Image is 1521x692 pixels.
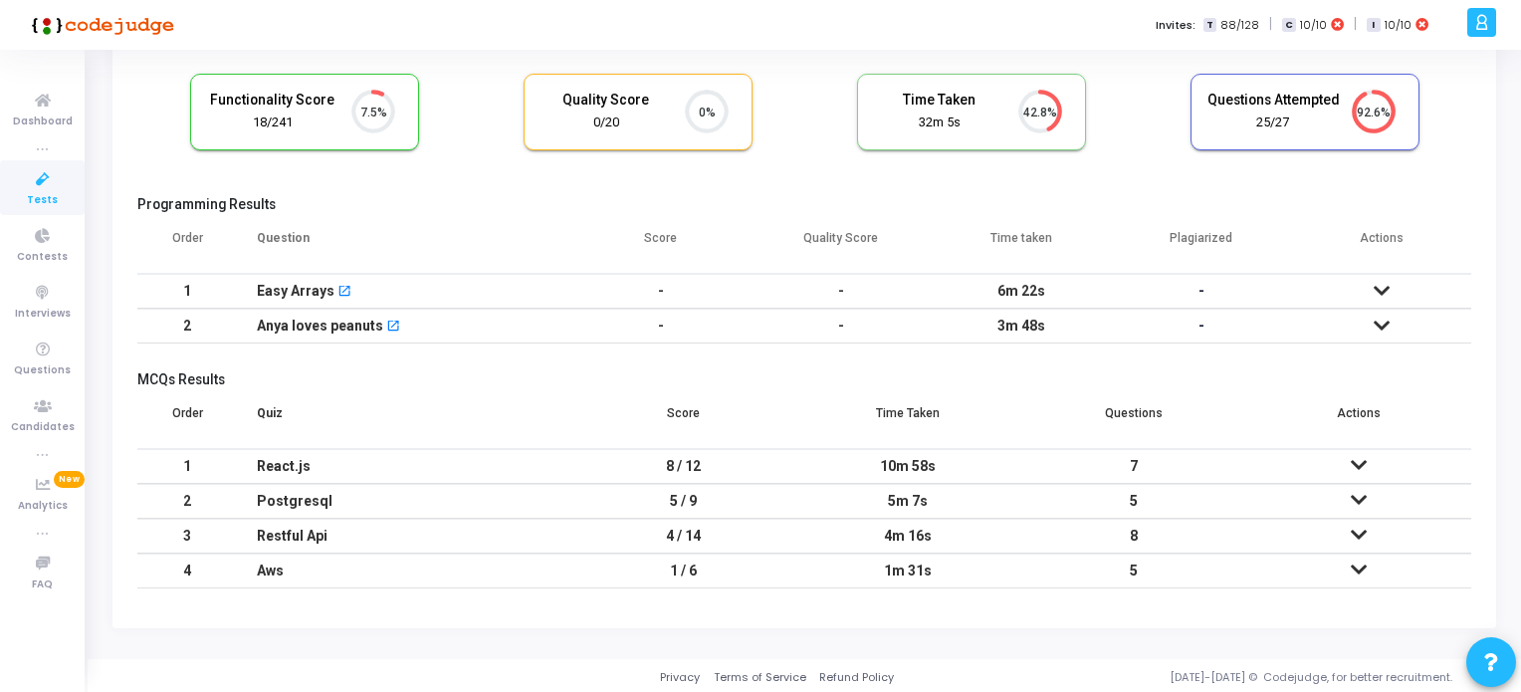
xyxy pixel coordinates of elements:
h5: Questions Attempted [1206,92,1340,109]
h5: Programming Results [137,196,1471,213]
th: Order [137,393,237,449]
a: Refund Policy [819,669,894,686]
th: Time taken [931,218,1111,274]
h5: Time Taken [873,92,1006,109]
td: 2 [137,484,237,519]
span: I [1367,18,1380,33]
span: Dashboard [13,114,73,130]
span: C [1282,18,1295,33]
span: 10/10 [1385,17,1412,34]
div: Aws [257,555,550,587]
th: Score [570,218,751,274]
div: 4m 16s [815,520,1000,553]
span: Contests [17,249,68,266]
h5: Functionality Score [206,92,339,109]
mat-icon: open_in_new [386,321,400,335]
th: Quiz [237,393,570,449]
span: Questions [14,362,71,379]
td: - [751,274,931,309]
div: 10m 58s [815,450,1000,483]
th: Quality Score [751,218,931,274]
div: Postgresql [257,485,550,518]
th: Plagiarized [1111,218,1291,274]
td: 3m 48s [931,309,1111,344]
td: 4 / 14 [570,519,795,554]
div: 1m 31s [815,555,1000,587]
td: 2 [137,309,237,344]
mat-icon: open_in_new [337,286,351,300]
span: Tests [27,192,58,209]
div: Restful Api [257,520,550,553]
div: React.js [257,450,550,483]
th: Score [570,393,795,449]
td: 5 [1021,484,1246,519]
td: 1 [137,449,237,484]
span: - [1198,283,1204,299]
th: Actions [1291,218,1471,274]
div: Anya loves peanuts [257,310,383,343]
a: Terms of Service [714,669,806,686]
div: 32m 5s [873,114,1006,132]
div: 18/241 [206,114,339,132]
td: 8 / 12 [570,449,795,484]
span: 10/10 [1300,17,1327,34]
th: Time Taken [795,393,1020,449]
label: Invites: [1156,17,1195,34]
div: 5m 7s [815,485,1000,518]
td: 4 [137,554,237,588]
th: Questions [1021,393,1246,449]
span: FAQ [32,577,53,593]
td: 7 [1021,449,1246,484]
td: 8 [1021,519,1246,554]
td: 5 / 9 [570,484,795,519]
span: New [54,471,85,488]
td: 1 / 6 [570,554,795,588]
span: - [1198,318,1204,334]
div: Easy Arrays [257,275,334,308]
h5: MCQs Results [137,371,1471,388]
h5: Quality Score [540,92,673,109]
th: Actions [1246,393,1471,449]
div: [DATE]-[DATE] © Codejudge, for better recruitment. [894,669,1496,686]
div: 0/20 [540,114,673,132]
th: Question [237,218,570,274]
td: - [751,309,931,344]
span: | [1269,14,1272,35]
td: - [570,274,751,309]
td: - [570,309,751,344]
span: 88/128 [1220,17,1259,34]
img: logo [25,5,174,45]
span: T [1203,18,1216,33]
span: Analytics [18,498,68,515]
td: 5 [1021,554,1246,588]
td: 3 [137,519,237,554]
span: Candidates [11,419,75,436]
span: | [1354,14,1357,35]
td: 6m 22s [931,274,1111,309]
th: Order [137,218,237,274]
td: 1 [137,274,237,309]
span: Interviews [15,306,71,323]
a: Privacy [660,669,700,686]
div: 25/27 [1206,114,1340,132]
